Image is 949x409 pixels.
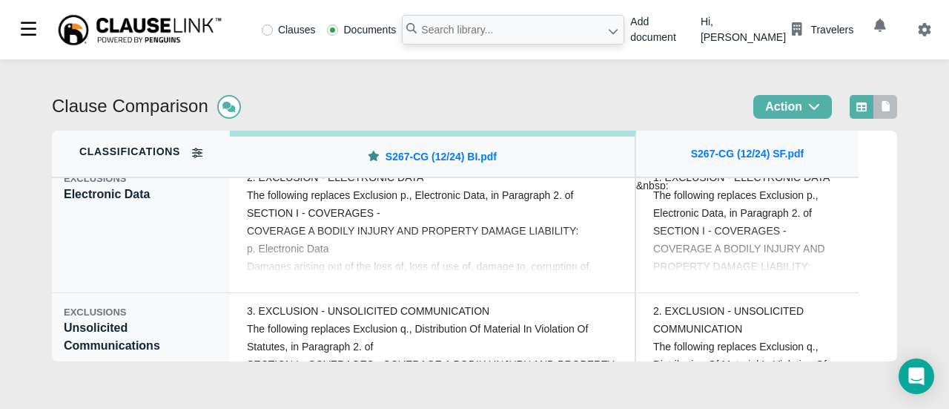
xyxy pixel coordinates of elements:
[899,359,934,394] div: Open Intercom Messenger
[402,15,624,45] input: Search library...
[641,165,853,287] div: 1. EXCLUSION - ELECTRONIC DATA The following replaces Exclusion p., Electronic Data, in Paragraph...
[873,95,897,119] div: Switch to Document Comparison View
[52,96,208,116] span: Clause Comparison
[235,165,629,287] div: 2. EXCLUSION - ELECTRONIC DATA The following replaces Exclusion p., Electronic Data, in Paragraph...
[691,146,804,162] a: S267-CG (12/24) SF.pdf
[850,95,873,119] div: Grid Comparison View
[79,145,180,158] h5: Classifications
[52,160,230,293] div: Electronic Data
[810,22,853,38] div: Travelers
[56,13,223,47] img: ClauseLink
[630,14,689,45] div: Add document
[64,305,218,320] div: EXCLUSIONS
[386,149,497,165] a: S267-CG (12/24) BI.pdf
[327,24,396,35] label: Documents
[753,95,832,119] button: Action
[765,100,802,113] span: Action
[701,14,853,45] div: Hi, [PERSON_NAME]
[262,24,316,35] label: Clauses
[64,171,218,186] div: EXCLUSIONS
[230,131,636,178] div: Switch Anchor Document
